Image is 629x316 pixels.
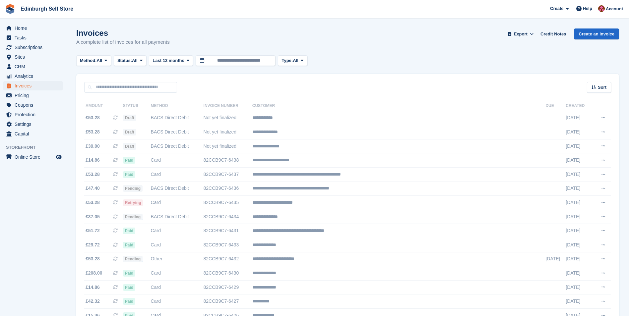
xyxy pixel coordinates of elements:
span: Tasks [15,33,54,42]
a: Credit Notes [538,28,569,39]
span: CRM [15,62,54,71]
span: Home [15,24,54,33]
span: Help [583,5,592,12]
span: Settings [15,120,54,129]
a: menu [3,129,63,138]
span: Storefront [6,144,66,151]
span: Analytics [15,72,54,81]
a: menu [3,91,63,100]
span: Protection [15,110,54,119]
span: Subscriptions [15,43,54,52]
a: menu [3,24,63,33]
a: menu [3,43,63,52]
a: menu [3,100,63,110]
a: menu [3,152,63,162]
h1: Invoices [76,28,170,37]
a: menu [3,81,63,90]
span: Online Store [15,152,54,162]
span: Sites [15,52,54,62]
img: stora-icon-8386f47178a22dfd0bd8f6a31ec36ba5ce8667c1dd55bd0f319d3a0aa187defe.svg [5,4,15,14]
span: Create [550,5,563,12]
span: Coupons [15,100,54,110]
a: Preview store [55,153,63,161]
span: Invoices [15,81,54,90]
a: menu [3,72,63,81]
a: menu [3,120,63,129]
span: Account [606,6,623,12]
a: Edinburgh Self Store [18,3,76,14]
a: menu [3,52,63,62]
a: menu [3,62,63,71]
span: Pricing [15,91,54,100]
p: A complete list of invoices for all payments [76,38,170,46]
span: Capital [15,129,54,138]
button: Export [506,28,535,39]
span: Export [514,31,528,37]
a: menu [3,110,63,119]
a: Create an Invoice [574,28,619,39]
img: Lucy Michalec [598,5,605,12]
a: menu [3,33,63,42]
